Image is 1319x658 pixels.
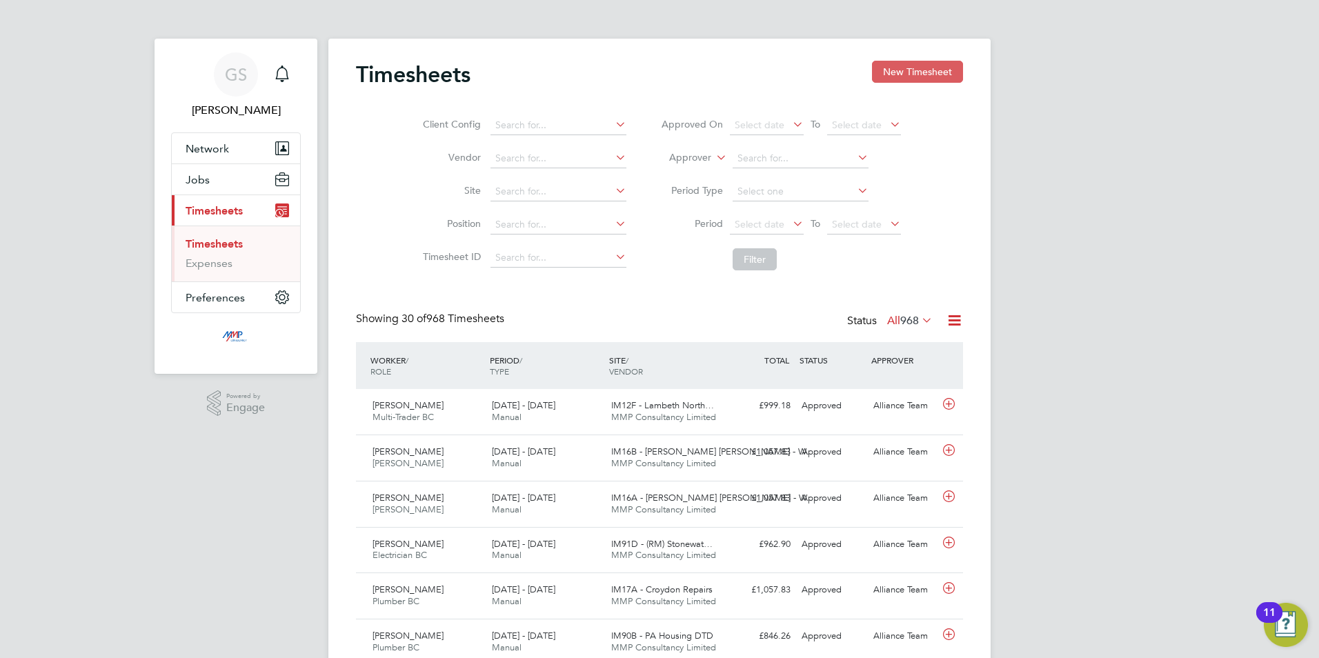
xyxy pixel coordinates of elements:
button: New Timesheet [872,61,963,83]
span: [PERSON_NAME] [373,457,444,469]
div: WORKER [367,348,486,383]
span: VENDOR [609,366,643,377]
span: Select date [735,218,784,230]
span: TOTAL [764,355,789,366]
div: Alliance Team [868,487,940,510]
div: Alliance Team [868,441,940,463]
div: Approved [796,441,868,463]
button: Filter [733,248,777,270]
span: 968 [900,314,919,328]
span: IM17A - Croydon Repairs [611,584,713,595]
img: mmpconsultancy-logo-retina.png [217,327,256,349]
span: Manual [492,504,522,515]
div: £962.90 [724,533,796,556]
span: MMP Consultancy Limited [611,504,716,515]
span: [PERSON_NAME] [373,399,444,411]
label: Site [419,184,481,197]
span: / [519,355,522,366]
input: Search for... [733,149,869,168]
label: Timesheet ID [419,250,481,263]
span: Engage [226,402,265,414]
span: Timesheets [186,204,243,217]
label: Approved On [661,118,723,130]
button: Open Resource Center, 11 new notifications [1264,603,1308,647]
input: Search for... [490,248,626,268]
span: Network [186,142,229,155]
span: 30 of [401,312,426,326]
label: Vendor [419,151,481,163]
a: Timesheets [186,237,243,250]
div: Showing [356,312,507,326]
span: GS [225,66,247,83]
label: Client Config [419,118,481,130]
span: Jobs [186,173,210,186]
span: [PERSON_NAME] [373,630,444,641]
span: Plumber BC [373,641,419,653]
button: Timesheets [172,195,300,226]
a: GS[PERSON_NAME] [171,52,301,119]
input: Select one [733,182,869,201]
button: Jobs [172,164,300,195]
span: MMP Consultancy Limited [611,411,716,423]
label: Approver [649,151,711,165]
input: Search for... [490,149,626,168]
span: Manual [492,595,522,607]
div: Alliance Team [868,579,940,601]
div: 11 [1263,612,1276,630]
span: Preferences [186,291,245,304]
div: PERIOD [486,348,606,383]
span: To [806,115,824,133]
input: Search for... [490,215,626,235]
span: To [806,215,824,232]
a: Expenses [186,257,232,270]
span: Manual [492,457,522,469]
span: Manual [492,641,522,653]
span: MMP Consultancy Limited [611,549,716,561]
div: £846.26 [724,625,796,648]
div: Approved [796,579,868,601]
span: [DATE] - [DATE] [492,446,555,457]
span: IM16B - [PERSON_NAME] [PERSON_NAME] - W… [611,446,815,457]
span: [DATE] - [DATE] [492,630,555,641]
div: £1,057.83 [724,579,796,601]
a: Go to home page [171,327,301,349]
span: [PERSON_NAME] [373,446,444,457]
span: [DATE] - [DATE] [492,492,555,504]
span: [PERSON_NAME] [373,584,444,595]
h2: Timesheets [356,61,470,88]
div: Approved [796,395,868,417]
span: Electrician BC [373,549,427,561]
input: Search for... [490,182,626,201]
div: STATUS [796,348,868,372]
span: Select date [735,119,784,131]
span: / [406,355,408,366]
div: Approved [796,487,868,510]
div: Status [847,312,935,331]
div: Alliance Team [868,395,940,417]
span: IM16A - [PERSON_NAME] [PERSON_NAME] - W… [611,492,816,504]
div: Timesheets [172,226,300,281]
span: [DATE] - [DATE] [492,538,555,550]
span: [PERSON_NAME] [373,538,444,550]
span: / [626,355,628,366]
button: Network [172,133,300,163]
input: Search for... [490,116,626,135]
div: £1,057.83 [724,441,796,463]
div: SITE [606,348,725,383]
div: Approved [796,533,868,556]
span: IM12F - Lambeth North… [611,399,714,411]
div: £999.18 [724,395,796,417]
label: All [887,314,933,328]
span: IM91D - (RM) Stonewat… [611,538,713,550]
span: TYPE [490,366,509,377]
label: Position [419,217,481,230]
span: Plumber BC [373,595,419,607]
div: APPROVER [868,348,940,372]
span: Select date [832,218,882,230]
span: [PERSON_NAME] [373,504,444,515]
span: Powered by [226,390,265,402]
span: MMP Consultancy Limited [611,457,716,469]
div: £1,057.83 [724,487,796,510]
nav: Main navigation [155,39,317,374]
label: Period [661,217,723,230]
